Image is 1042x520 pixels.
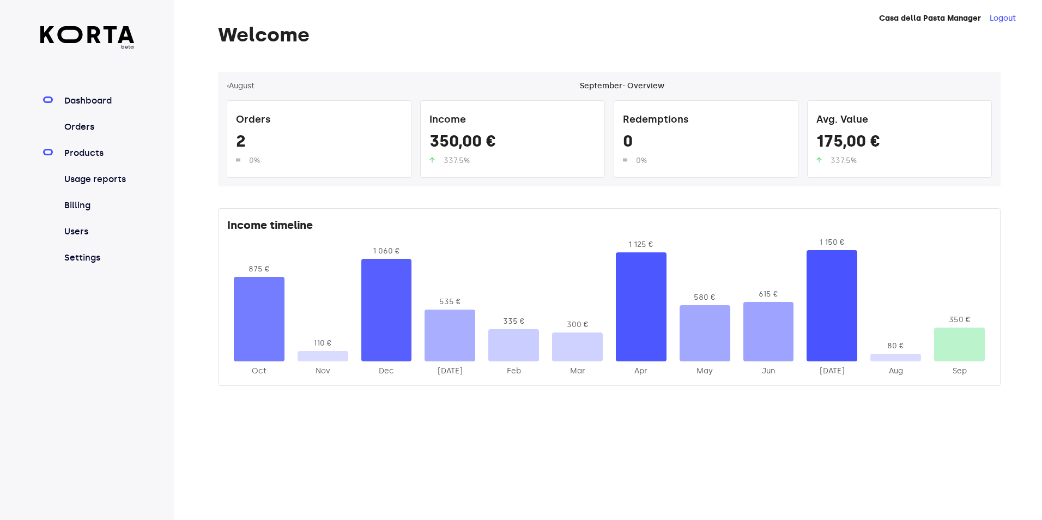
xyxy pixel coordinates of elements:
[807,366,857,377] div: 2025-Jul
[816,110,983,131] div: Avg. Value
[429,157,435,163] img: up
[816,131,983,155] div: 175,00 €
[807,237,857,248] div: 1 150 €
[429,110,596,131] div: Income
[62,199,135,212] a: Billing
[425,366,475,377] div: 2025-Jan
[879,14,981,23] strong: Casa della Pasta Manager
[62,225,135,238] a: Users
[623,110,789,131] div: Redemptions
[636,156,647,165] span: 0%
[236,157,240,163] img: up
[831,156,857,165] span: 337.5%
[616,366,667,377] div: 2025-Apr
[580,81,664,92] div: September - Overview
[218,24,1001,46] h1: Welcome
[429,131,596,155] div: 350,00 €
[40,26,135,51] a: beta
[816,157,822,163] img: up
[934,366,985,377] div: 2025-Sep
[40,43,135,51] span: beta
[249,156,260,165] span: 0%
[40,26,135,43] img: Korta
[680,366,730,377] div: 2025-May
[425,297,475,307] div: 535 €
[62,173,135,186] a: Usage reports
[62,94,135,107] a: Dashboard
[870,341,921,352] div: 80 €
[444,156,470,165] span: 337.5%
[62,251,135,264] a: Settings
[62,120,135,134] a: Orders
[680,292,730,303] div: 580 €
[298,366,348,377] div: 2024-Nov
[227,81,255,92] button: ‹August
[298,338,348,349] div: 110 €
[62,147,135,160] a: Products
[552,366,603,377] div: 2025-Mar
[488,366,539,377] div: 2025-Feb
[743,289,794,300] div: 615 €
[488,316,539,327] div: 335 €
[616,239,667,250] div: 1 125 €
[236,110,402,131] div: Orders
[990,13,1016,24] button: Logout
[234,366,284,377] div: 2024-Oct
[934,315,985,325] div: 350 €
[361,366,412,377] div: 2024-Dec
[623,157,627,163] img: up
[227,217,991,237] div: Income timeline
[236,131,402,155] div: 2
[870,366,921,377] div: 2025-Aug
[623,131,789,155] div: 0
[743,366,794,377] div: 2025-Jun
[361,246,412,257] div: 1 060 €
[234,264,284,275] div: 875 €
[552,319,603,330] div: 300 €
